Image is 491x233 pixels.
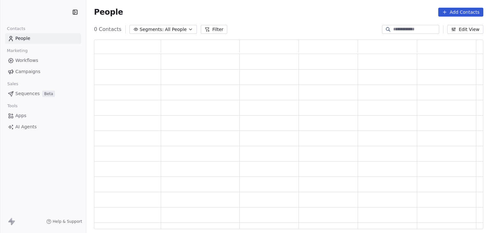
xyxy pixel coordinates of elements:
span: Tools [4,101,20,111]
button: Filter [201,25,227,34]
span: Help & Support [53,219,82,224]
a: Help & Support [46,219,82,224]
a: Workflows [5,55,81,66]
span: People [15,35,30,42]
a: People [5,33,81,44]
button: Add Contacts [438,8,483,17]
span: Apps [15,112,27,119]
span: 0 Contacts [94,26,121,33]
span: Segments: [140,26,164,33]
span: Sequences [15,90,40,97]
span: Beta [42,91,55,97]
span: Marketing [4,46,30,56]
span: Workflows [15,57,38,64]
a: AI Agents [5,122,81,132]
span: Contacts [4,24,28,34]
span: Sales [4,79,21,89]
span: AI Agents [15,124,37,130]
a: SequencesBeta [5,88,81,99]
a: Apps [5,110,81,121]
span: Campaigns [15,68,40,75]
span: All People [165,26,187,33]
span: People [94,7,123,17]
button: Edit View [447,25,483,34]
a: Campaigns [5,66,81,77]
